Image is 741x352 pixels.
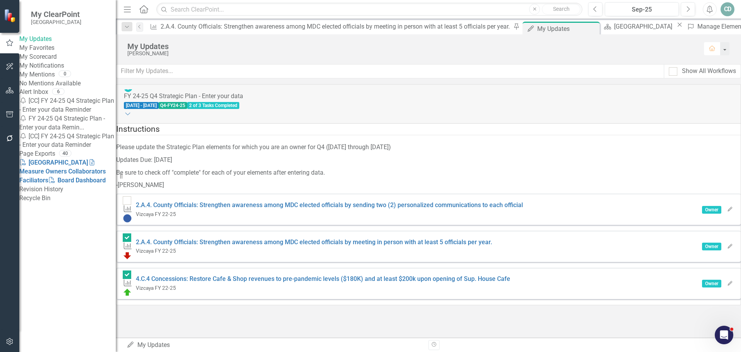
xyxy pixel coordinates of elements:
div: My Updates [537,24,598,34]
button: Sep-25 [605,2,679,16]
a: [GEOGRAPHIC_DATA] [601,22,675,31]
span: Owner [702,206,721,214]
legend: Instructions [116,123,741,135]
small: Vizcaya FY 22-25 [136,285,176,291]
a: 2.A.4. County Officials: Strengthen awareness among MDC elected officials by sending two (2) pers... [136,201,523,209]
img: At or Above Target [123,288,132,297]
div: 2.A.4. County Officials: Strengthen awareness among MDC elected officials by meeting in person wi... [161,22,511,31]
span: [DATE] - [DATE] [124,102,159,109]
span: 2 of 3 Tasks Completed [187,102,239,109]
p: Updates Due: [DATE] [116,156,741,165]
div: [PERSON_NAME] [127,51,700,56]
p: Be sure to check off "complete" for each of your elements after entering data. [116,168,741,177]
a: My Scorecard [19,53,116,61]
span: Owner [702,243,721,250]
a: My Favorites [19,44,116,53]
div: 6 [52,88,64,95]
img: No Information [123,214,132,223]
small: Vizcaya FY 22-25 [136,248,176,254]
span: Search [553,6,570,12]
p: -[PERSON_NAME] [116,181,741,190]
img: ClearPoint Strategy [3,9,18,23]
a: Board Dashboard [48,177,106,184]
a: Page Exports [19,150,55,158]
a: Revision History [19,185,116,194]
a: Measure Owners Collaborators Faciliators [19,159,106,184]
div: [GEOGRAPHIC_DATA] [614,22,675,31]
div: FY 24-25 Q4 Strategic Plan - Enter your data Remin... [19,114,116,132]
button: CD [721,2,734,16]
a: My Updates [19,35,116,44]
small: Vizcaya FY 22-25 [136,211,176,217]
img: Below Plan [123,251,132,260]
div: My Updates [127,42,700,51]
input: Search ClearPoint... [156,3,582,16]
a: 2.A.4. County Officials: Strengthen awareness among MDC elected officials by meeting in person wi... [136,238,492,246]
a: [GEOGRAPHIC_DATA] [19,159,88,166]
div: [CC] FY 24-25 Q4 Strategic Plan - Enter your data Reminder [19,97,116,114]
iframe: Intercom live chat [715,326,733,344]
span: Q4-FY24-25 [159,102,188,109]
input: Filter My Updates... [116,64,664,78]
div: Sep-25 [607,5,676,14]
div: Show All Workflows [682,67,736,76]
div: 0 [59,70,71,77]
div: [CC] FY 24-25 Q4 Strategic Plan - Enter your data Reminder [19,132,116,150]
div: 40 [59,150,71,156]
span: Owner [702,280,721,287]
a: My Mentions [19,70,55,79]
a: 2.A.4. County Officials: Strengthen awareness among MDC elected officials by meeting in person wi... [147,22,511,31]
div: FY 24-25 Q4 Strategic Plan - Enter your data [124,92,733,101]
a: Recycle Bin [19,194,116,203]
div: My Updates [127,341,423,350]
a: Alert Inbox [19,88,48,97]
button: Search [542,4,580,15]
small: [GEOGRAPHIC_DATA] [31,19,81,25]
p: Please update the Strategic Plan elements for which you are an owner for Q4 ([DATE] through [DATE]) [116,143,741,152]
a: My Notifications [19,61,116,70]
div: No Mentions Available [19,79,116,88]
a: 4.C.4 Concessions: Restore Cafe & Shop revenues to pre-pandemic levels ($180K) and at least $200k... [136,275,510,282]
span: My ClearPoint [31,10,81,19]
